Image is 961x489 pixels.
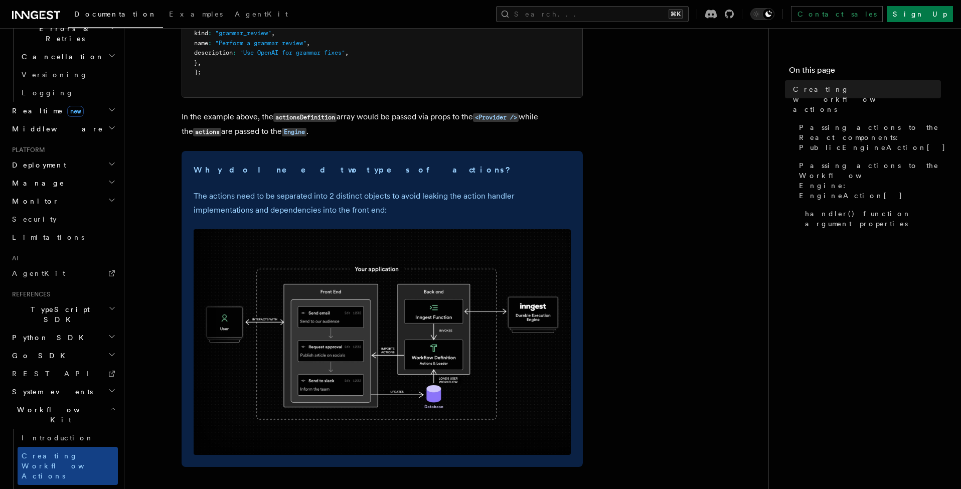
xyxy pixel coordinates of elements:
span: Python SDK [8,333,90,343]
a: Logging [18,84,118,102]
a: Engine [282,126,306,136]
button: Cancellation [18,48,118,66]
span: : [208,40,212,47]
span: Versioning [22,71,88,79]
p: In the example above, the array would be passed via props to the while the are passed to the . [182,110,583,139]
img: The Workflow Kit provides a Workflow Engine to compose workflow actions on the back end and a set... [194,229,571,455]
span: Limitations [12,233,84,241]
span: , [271,30,275,37]
span: Middleware [8,124,103,134]
span: Workflow Kit [8,405,109,425]
span: References [8,290,50,298]
span: Logging [22,89,74,97]
code: <Provider /> [473,113,519,122]
button: Realtimenew [8,102,118,120]
a: Creating workflow actions [789,80,941,118]
span: TypeScript SDK [8,304,108,324]
span: Deployment [8,160,66,170]
span: Manage [8,178,65,188]
span: "Perform a grammar review" [215,40,306,47]
button: Toggle dark mode [750,8,774,20]
span: Monitor [8,196,59,206]
a: AgentKit [8,264,118,282]
a: Examples [163,3,229,27]
span: Introduction [22,434,94,442]
a: Passing actions to the React components: PublicEngineAction[] [795,118,941,156]
span: REST API [12,370,97,378]
span: "Use OpenAI for grammar fixes" [240,49,345,56]
a: AgentKit [229,3,294,27]
span: : [233,49,236,56]
button: Monitor [8,192,118,210]
span: : [208,30,212,37]
span: ]; [194,69,201,76]
span: name [194,40,208,47]
code: Engine [282,128,306,136]
a: Introduction [18,429,118,447]
button: Workflow Kit [8,401,118,429]
a: Documentation [68,3,163,28]
a: <Provider /> [473,112,519,121]
span: Creating workflow actions [793,84,941,114]
button: TypeScript SDK [8,300,118,329]
kbd: ⌘K [669,9,683,19]
span: Passing actions to the Workflow Engine: EngineAction[] [799,160,941,201]
strong: Why do I need two types of actions? [194,165,513,175]
a: Security [8,210,118,228]
code: actionsDefinition [273,113,337,122]
span: Realtime [8,106,84,116]
span: handler() function argument properties [805,209,941,229]
button: Python SDK [8,329,118,347]
span: description [194,49,233,56]
span: AgentKit [12,269,65,277]
button: Middleware [8,120,118,138]
span: , [345,49,349,56]
a: Versioning [18,66,118,84]
span: Errors & Retries [18,24,109,44]
code: actions [193,128,221,136]
button: System events [8,383,118,401]
a: Sign Up [887,6,953,22]
span: System events [8,387,93,397]
span: AgentKit [235,10,288,18]
span: kind [194,30,208,37]
span: , [198,59,201,66]
button: Search...⌘K [496,6,689,22]
span: "grammar_review" [215,30,271,37]
button: Errors & Retries [18,20,118,48]
a: Limitations [8,228,118,246]
a: Passing actions to the Workflow Engine: EngineAction[] [795,156,941,205]
button: Go SDK [8,347,118,365]
a: Contact sales [791,6,883,22]
span: , [306,40,310,47]
span: AI [8,254,19,262]
span: Passing actions to the React components: PublicEngineAction[] [799,122,946,152]
span: new [67,106,84,117]
span: Cancellation [18,52,104,62]
a: handler() function argument properties [801,205,941,233]
button: Deployment [8,156,118,174]
span: Go SDK [8,351,71,361]
span: Creating Workflow Actions [22,452,109,480]
a: Creating Workflow Actions [18,447,118,485]
button: Manage [8,174,118,192]
span: Platform [8,146,45,154]
span: Examples [169,10,223,18]
h4: On this page [789,64,941,80]
span: Security [12,215,57,223]
p: The actions need to be separated into 2 distinct objects to avoid leaking the action handler impl... [194,189,571,217]
span: } [194,59,198,66]
span: Documentation [74,10,157,18]
a: REST API [8,365,118,383]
